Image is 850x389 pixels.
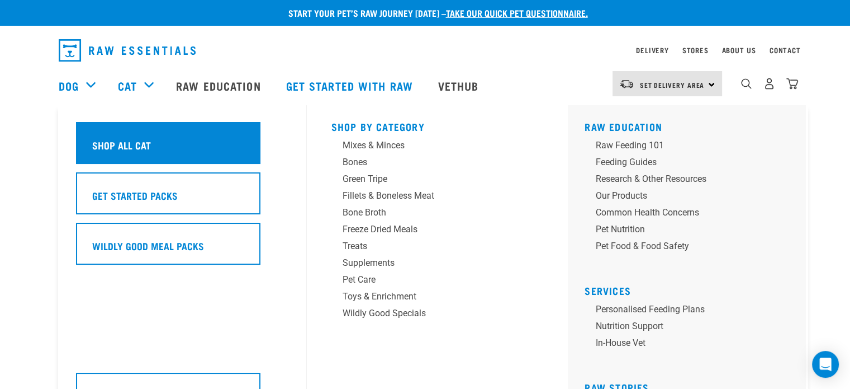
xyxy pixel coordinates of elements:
[59,77,79,94] a: Dog
[585,223,797,240] a: Pet Nutrition
[331,121,544,130] h5: Shop By Category
[92,138,151,152] h5: Shop All Cat
[275,63,427,108] a: Get started with Raw
[343,156,517,169] div: Bones
[585,124,662,129] a: Raw Education
[596,223,770,236] div: Pet Nutrition
[343,307,517,320] div: Wildly Good Specials
[331,189,544,206] a: Fillets & Boneless Meat
[585,139,797,156] a: Raw Feeding 101
[585,285,797,294] h5: Services
[92,188,178,203] h5: Get Started Packs
[585,189,797,206] a: Our Products
[741,78,752,89] img: home-icon-1@2x.png
[343,139,517,152] div: Mixes & Minces
[812,351,839,378] div: Open Intercom Messenger
[343,206,517,219] div: Bone Broth
[343,273,517,287] div: Pet Care
[446,10,588,15] a: take our quick pet questionnaire.
[343,290,517,303] div: Toys & Enrichment
[331,256,544,273] a: Supplements
[585,320,797,336] a: Nutrition Support
[331,139,544,156] a: Mixes & Minces
[721,48,756,52] a: About Us
[331,156,544,172] a: Bones
[770,48,801,52] a: Contact
[59,39,196,62] img: Raw Essentials Logo
[585,206,797,223] a: Common Health Concerns
[331,273,544,290] a: Pet Care
[331,223,544,240] a: Freeze Dried Meals
[636,48,668,52] a: Delivery
[76,172,288,223] a: Get Started Packs
[50,35,801,66] nav: dropdown navigation
[343,256,517,270] div: Supplements
[585,240,797,256] a: Pet Food & Food Safety
[92,238,204,253] h5: Wildly Good Meal Packs
[585,156,797,172] a: Feeding Guides
[343,240,517,253] div: Treats
[596,189,770,203] div: Our Products
[596,172,770,186] div: Research & Other Resources
[343,223,517,236] div: Freeze Dried Meals
[682,48,709,52] a: Stores
[786,78,798,90] img: home-icon@2x.png
[331,206,544,223] a: Bone Broth
[427,63,493,108] a: Vethub
[585,303,797,320] a: Personalised Feeding Plans
[331,307,544,324] a: Wildly Good Specials
[585,172,797,189] a: Research & Other Resources
[76,223,288,273] a: Wildly Good Meal Packs
[118,77,137,94] a: Cat
[596,240,770,253] div: Pet Food & Food Safety
[331,240,544,256] a: Treats
[596,156,770,169] div: Feeding Guides
[596,139,770,152] div: Raw Feeding 101
[596,206,770,219] div: Common Health Concerns
[585,336,797,353] a: In-house vet
[76,122,288,172] a: Shop All Cat
[640,83,705,87] span: Set Delivery Area
[165,63,274,108] a: Raw Education
[343,189,517,203] div: Fillets & Boneless Meat
[331,290,544,307] a: Toys & Enrichment
[343,172,517,186] div: Green Tripe
[763,78,775,90] img: user.png
[619,79,634,89] img: van-moving.png
[331,172,544,189] a: Green Tripe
